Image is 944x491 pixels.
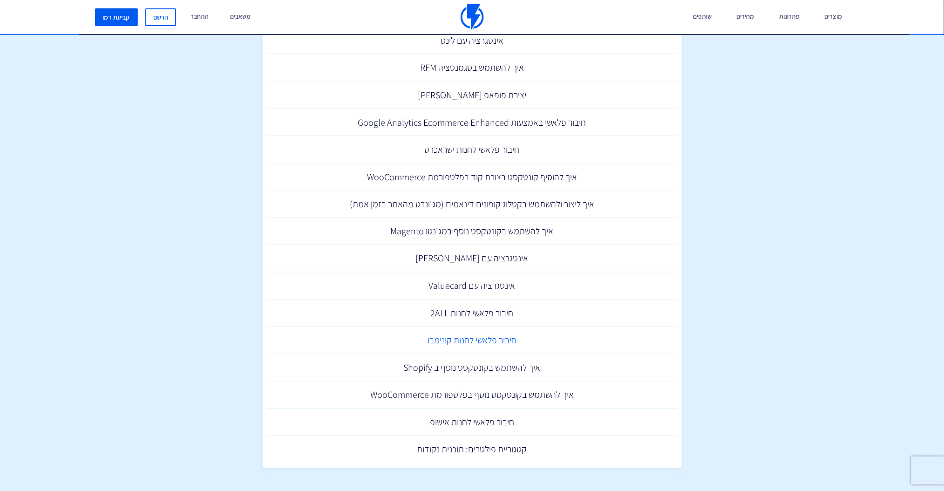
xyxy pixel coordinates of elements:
[267,382,677,409] a: איך להשתמש בקונטקסט נוסף בפלטפורמת WooCommerce
[267,164,677,191] a: איך להוסיף קונטקסט בצורת קוד בפלטפורמת WooCommerce
[267,327,677,355] a: חיבור פלאשי לחנות קונימבו
[267,436,677,464] a: קטגוריית פילטרים: תוכנית נקודות
[267,54,677,82] a: איך להשתמש בסגמנטציה RFM
[267,27,677,55] a: אינטגרציה עם לינט
[267,273,677,300] a: אינטגרציה עם Valuecard
[267,355,677,382] a: איך להשתמש בקונטקסט נוסף ב Shopify
[267,300,677,327] a: חיבור פלאשי לחנות 2ALL
[95,8,138,26] a: קביעת דמו
[267,218,677,245] a: איך להשתמש בקונטקסט נוסף במג'נטו Magento
[267,109,677,136] a: חיבור פלאשי באמצעות Google Analytics Ecommerce Enhanced
[267,191,677,218] a: איך ליצור ולהשתמש בקטלוג קופונים דינאמים (מג'ונרט מהאתר בזמן אמת)
[267,136,677,164] a: חיבור פלאשי לחנות ישראכרט
[267,245,677,273] a: אינטגרציה עם [PERSON_NAME]
[267,82,677,109] a: יצירת פופאפ [PERSON_NAME]
[145,8,176,26] a: הרשם
[267,409,677,436] a: חיבור פלאשי לחנות אישופ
